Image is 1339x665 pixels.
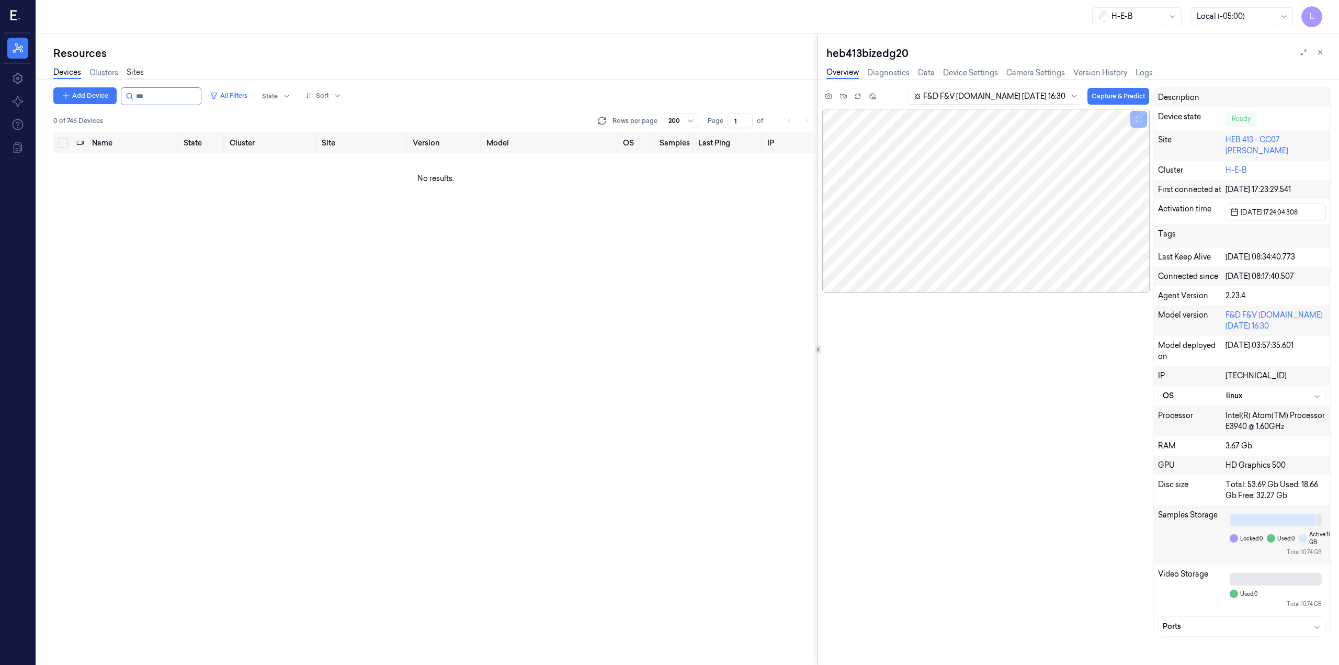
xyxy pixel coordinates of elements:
[1158,510,1225,560] div: Samples Storage
[1158,479,1225,501] div: Disc size
[53,87,117,104] button: Add Device
[694,132,763,153] th: Last Ping
[1226,390,1321,401] div: linux
[127,67,144,79] a: Sites
[89,67,118,78] a: Clusters
[826,67,859,79] a: Overview
[918,67,935,78] a: Data
[1225,165,1247,175] a: H-E-B
[782,114,813,128] nav: pagination
[1225,271,1326,282] div: [DATE] 08:17:40.507
[1225,410,1326,432] div: Intel(R) Atom(TM) Processor E3940 @ 1.60GHz
[1158,184,1225,195] div: First connected at
[1230,600,1322,608] div: Total: 10.74 GB
[612,116,657,126] p: Rows per page
[1158,569,1225,612] div: Video Storage
[1225,290,1326,301] div: 2.23.4
[1158,229,1225,243] div: Tags
[1073,67,1127,78] a: Version History
[1225,340,1326,362] div: [DATE] 03:57:35.601
[53,116,103,126] span: 0 of 746 Devices
[1225,111,1257,126] div: Ready
[1158,460,1225,471] div: GPU
[1158,92,1225,103] div: Description
[53,67,81,79] a: Devices
[1136,67,1153,78] a: Logs
[225,132,317,153] th: Cluster
[1225,310,1326,332] div: F&D F&V [DOMAIN_NAME] [DATE] 16:30
[1240,590,1257,598] span: Used: 0
[1225,204,1326,220] button: [DATE] 17:24:04.308
[1225,479,1326,501] div: Total: 53.69 Gb Used: 18.66 Gb Free: 32.27 Gb
[408,132,482,153] th: Version
[53,153,818,204] td: No results.
[1159,617,1325,636] button: Ports
[1158,252,1225,263] div: Last Keep Alive
[1230,548,1322,556] div: Total: 10.74 GB
[1225,370,1326,381] div: [TECHNICAL_ID]
[88,132,179,153] th: Name
[1006,67,1065,78] a: Camera Settings
[1225,252,1326,263] div: [DATE] 08:34:40.773
[1163,621,1321,632] div: Ports
[1158,271,1225,282] div: Connected since
[179,132,226,153] th: State
[1277,535,1295,543] span: Used: 0
[943,67,998,78] a: Device Settings
[1158,410,1225,432] div: Processor
[826,46,1331,61] div: heb413bizedg20
[1158,370,1225,381] div: IP
[619,132,656,153] th: OS
[655,132,694,153] th: Samples
[1225,135,1288,155] a: HEB 413 - CC07 [PERSON_NAME]
[1158,310,1225,332] div: Model version
[1225,460,1326,471] div: HD Graphics 500
[58,138,68,148] button: Select all
[1158,165,1225,176] div: Cluster
[1158,340,1225,362] div: Model deployed on
[763,132,818,153] th: IP
[206,87,252,104] button: All Filters
[708,116,723,126] span: Page
[1240,535,1263,543] span: Locked: 0
[53,46,818,61] div: Resources
[757,116,774,126] span: of
[1158,134,1225,156] div: Site
[1158,111,1225,126] div: Device state
[1225,441,1326,452] div: 3.67 Gb
[1159,386,1325,405] button: OSlinux
[482,132,619,153] th: Model
[317,132,408,153] th: Site
[1087,88,1149,105] button: Capture & Predict
[1301,6,1322,27] button: L
[1158,441,1225,452] div: RAM
[1309,531,1338,546] span: Active: 10.20 GB
[1158,290,1225,301] div: Agent Version
[1239,207,1298,217] span: [DATE] 17:24:04.308
[867,67,910,78] a: Diagnostics
[1163,390,1226,401] div: OS
[1225,184,1326,195] div: [DATE] 17:23:29.541
[1158,204,1225,220] div: Activation time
